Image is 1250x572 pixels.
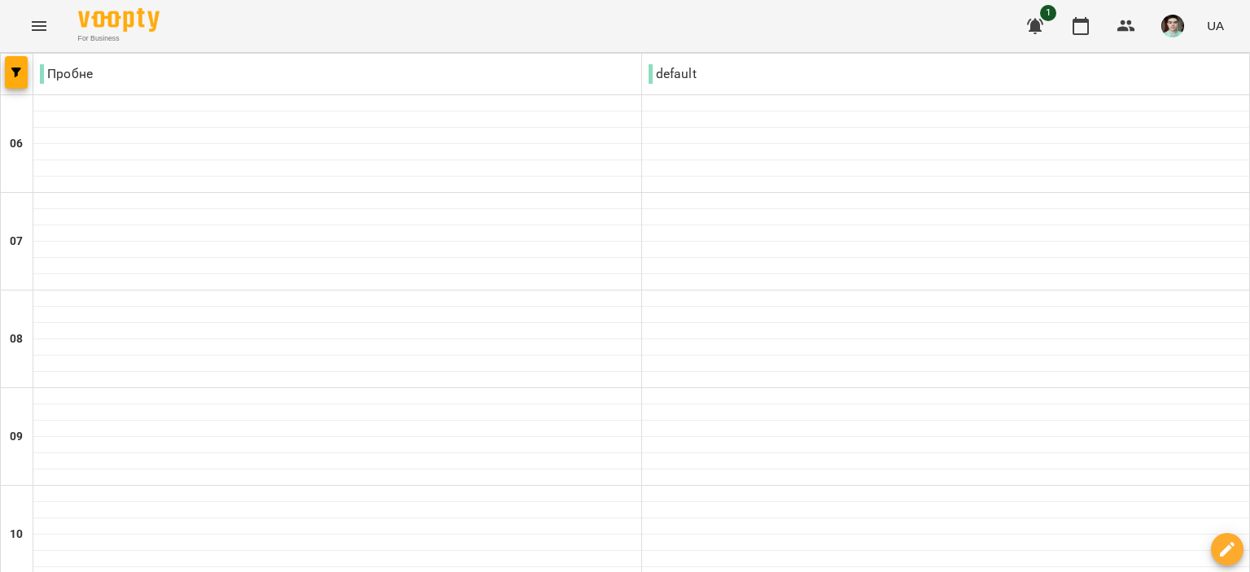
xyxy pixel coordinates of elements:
[40,64,93,84] p: Пробне
[78,8,160,32] img: Voopty Logo
[10,135,23,153] h6: 06
[649,64,697,84] p: default
[1200,11,1230,41] button: UA
[78,33,160,44] span: For Business
[1161,15,1184,37] img: 8482cb4e613eaef2b7d25a10e2b5d949.jpg
[10,526,23,544] h6: 10
[20,7,59,46] button: Menu
[1207,17,1224,34] span: UA
[10,330,23,348] h6: 08
[1040,5,1056,21] span: 1
[10,233,23,251] h6: 07
[10,428,23,446] h6: 09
